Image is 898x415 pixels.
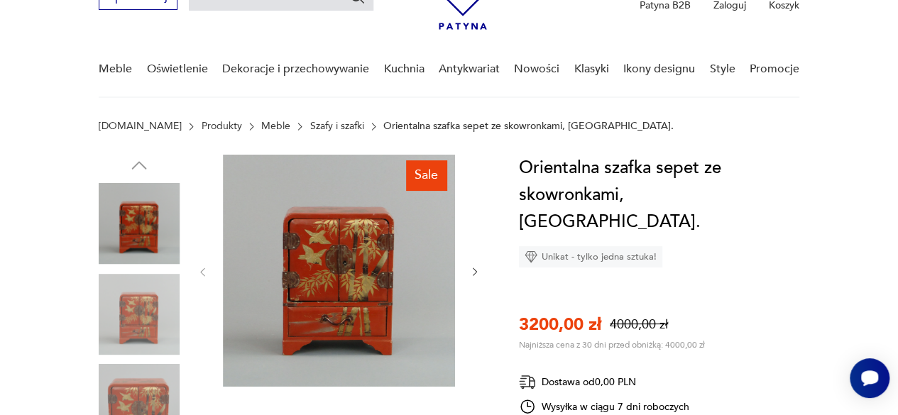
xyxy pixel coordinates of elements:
[525,250,537,263] img: Ikona diamentu
[519,313,601,336] p: 3200,00 zł
[383,42,424,96] a: Kuchnia
[519,155,799,236] h1: Orientalna szafka sepet ze skowronkami, [GEOGRAPHIC_DATA].
[202,121,242,132] a: Produkty
[519,246,662,267] div: Unikat - tylko jedna sztuka!
[574,42,609,96] a: Klasyki
[519,339,705,350] p: Najniższa cena z 30 dni przed obniżką: 4000,00 zł
[519,398,689,415] div: Wysyłka w ciągu 7 dni roboczych
[750,42,799,96] a: Promocje
[514,42,559,96] a: Nowości
[261,121,290,132] a: Meble
[406,160,447,190] div: Sale
[383,121,674,132] p: Orientalna szafka sepet ze skowronkami, [GEOGRAPHIC_DATA].
[623,42,695,96] a: Ikony designu
[850,358,889,398] iframe: Smartsupp widget button
[439,42,500,96] a: Antykwariat
[99,274,180,355] img: Zdjęcie produktu Orientalna szafka sepet ze skowronkami, Japonia.
[223,155,455,387] img: Zdjęcie produktu Orientalna szafka sepet ze skowronkami, Japonia.
[610,316,668,333] p: 4000,00 zł
[709,42,735,96] a: Style
[99,42,132,96] a: Meble
[519,373,689,391] div: Dostawa od 0,00 PLN
[310,121,364,132] a: Szafy i szafki
[99,121,182,132] a: [DOMAIN_NAME]
[222,42,369,96] a: Dekoracje i przechowywanie
[519,373,536,391] img: Ikona dostawy
[147,42,208,96] a: Oświetlenie
[99,183,180,264] img: Zdjęcie produktu Orientalna szafka sepet ze skowronkami, Japonia.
